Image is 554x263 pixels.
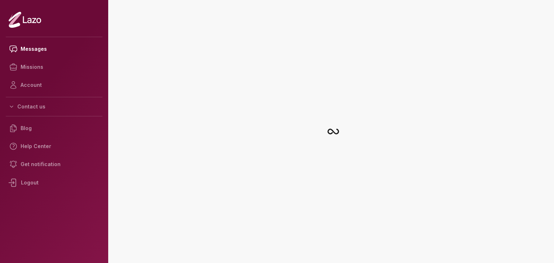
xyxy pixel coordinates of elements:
div: Logout [6,173,102,192]
a: Get notification [6,155,102,173]
a: Blog [6,119,102,137]
a: Account [6,76,102,94]
a: Missions [6,58,102,76]
a: Help Center [6,137,102,155]
button: Contact us [6,100,102,113]
a: Messages [6,40,102,58]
